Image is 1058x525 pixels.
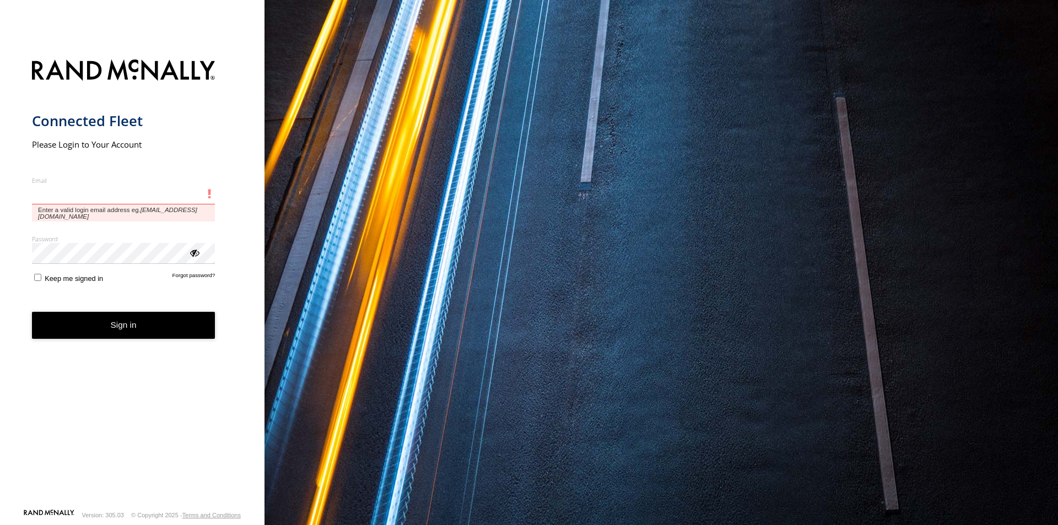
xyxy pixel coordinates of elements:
input: Keep me signed in [34,274,41,281]
button: Sign in [32,312,215,339]
a: Terms and Conditions [182,512,241,518]
a: Forgot password? [172,272,215,283]
img: Rand McNally [32,57,215,85]
h1: Connected Fleet [32,112,215,130]
label: Email [32,176,215,185]
em: [EMAIL_ADDRESS][DOMAIN_NAME] [38,207,197,220]
div: ViewPassword [188,247,199,258]
label: Password [32,235,215,243]
span: Enter a valid login email address eg. [32,204,215,221]
h2: Please Login to Your Account [32,139,215,150]
div: Version: 305.03 [82,512,124,518]
span: Keep me signed in [45,274,103,283]
a: Visit our Website [24,510,74,521]
div: © Copyright 2025 - [131,512,241,518]
form: main [32,53,233,508]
